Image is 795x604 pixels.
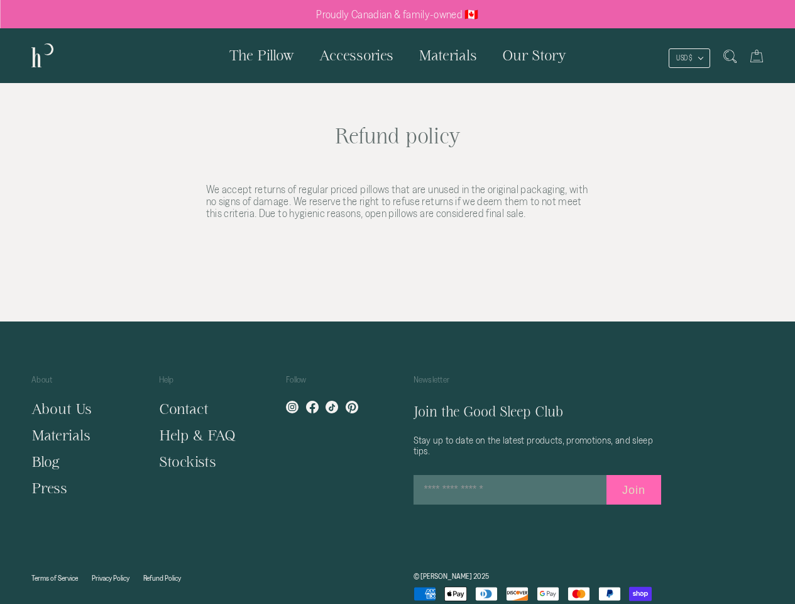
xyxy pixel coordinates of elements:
a: Our Story [490,28,579,82]
a: Accessories [307,28,406,82]
h5: Join the Good Sleep Club [414,402,669,422]
a: Materials [406,28,490,82]
p: We accept returns of regular priced pillows that are unused in the original packaging, with no si... [206,183,589,219]
input: Enter your email [414,475,607,505]
span: Accessories [319,47,393,63]
p: About [31,373,128,396]
a: The Pillow [217,28,307,82]
span: Our Story [502,47,566,63]
button: Join [606,475,661,505]
p: Follow [286,373,382,396]
a: © [PERSON_NAME] 2025 [414,572,489,580]
a: About Us [31,401,92,417]
p: Stay up to date on the latest products, promotions, and sleep tips. [414,435,669,456]
p: Help [159,373,255,396]
a: Contact [159,401,209,417]
span: The Pillow [229,47,294,63]
a: Help & FAQ [159,427,236,443]
span: Materials [419,47,477,63]
a: Terms of Service [31,574,78,582]
p: Newsletter [414,373,669,396]
a: Blog [31,454,60,469]
a: Privacy Policy [92,574,129,582]
p: Proudly Canadian & family-owned 🇨🇦 [316,8,479,21]
a: Stockists [159,454,216,469]
button: USD $ [669,48,710,68]
a: Press [31,480,67,496]
a: Refund Policy [143,574,181,582]
a: Materials [31,427,90,443]
h1: Refund policy [206,121,589,152]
